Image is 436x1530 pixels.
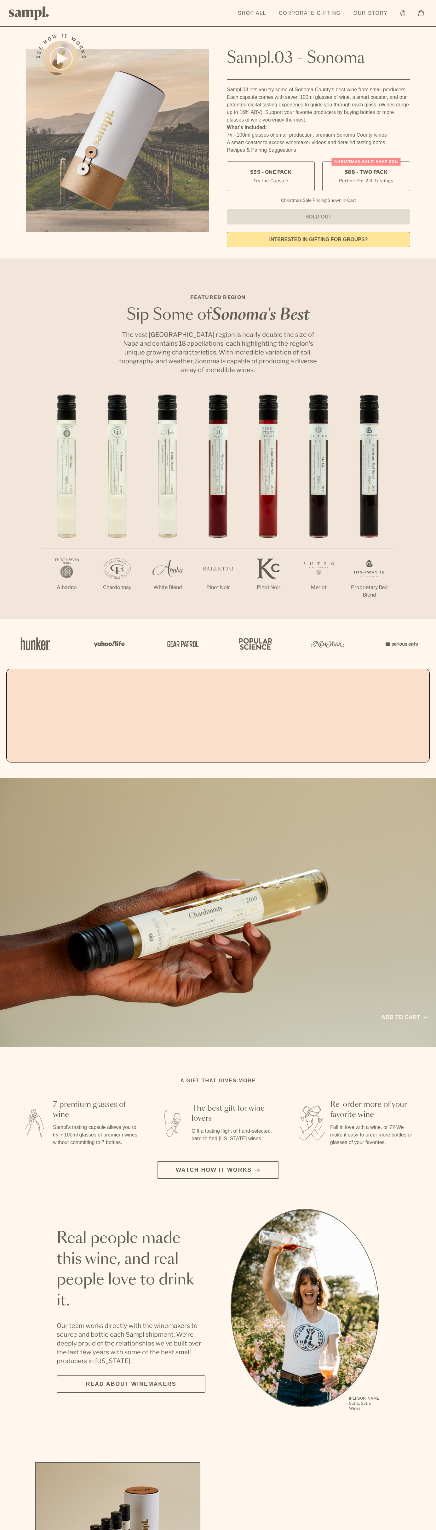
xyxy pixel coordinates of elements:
p: Proprietary Red Blend [344,584,394,599]
p: Featured Region [117,294,319,301]
span: $55 - One Pack [250,169,292,176]
li: 1 / 7 [42,394,92,611]
h2: A gift that gives more [181,1077,256,1085]
li: 4 / 7 [193,394,243,611]
li: Recipes & Pairing Suggestions [227,146,410,154]
p: Pinot Noir [193,584,243,591]
div: slide 1 [231,1209,379,1412]
ul: carousel [231,1209,379,1412]
button: See how it works [43,41,79,76]
li: 2 / 7 [92,394,142,611]
img: Artboard_6_04f9a106-072f-468a-bdd7-f11783b05722_x450.png [89,630,127,657]
strong: What’s Included: [227,125,267,130]
small: Try the Capsule [253,177,288,184]
li: Christmas Sale Pricing Shown In Cart [278,197,359,203]
img: Artboard_1_c8cd28af-0030-4af1-819c-248e302c7f06_x450.png [16,630,54,657]
h2: Sip Some of [117,308,319,323]
p: White Blend [142,584,193,591]
img: Artboard_5_7fdae55a-36fd-43f7-8bfd-f74a06a2878e_x450.png [163,630,200,657]
img: Sampl logo [9,6,49,20]
a: interested in gifting for groups? [227,232,410,247]
p: Gift a tasting flight of hand-selected, hard-to-find [US_STATE] wines. [192,1127,277,1142]
div: Christmas SALE! Save 20% [332,158,401,166]
p: Pinot Noir [243,584,294,591]
small: Perfect For 2-4 Tastings [339,177,393,184]
p: Merlot [294,584,344,591]
img: Artboard_7_5b34974b-f019-449e-91fb-745f8d0877ee_x450.png [382,630,420,657]
h2: Real people made this wine, and real people love to drink it. [57,1228,205,1311]
a: Corporate Gifting [276,6,344,20]
li: 6 / 7 [294,394,344,611]
p: [PERSON_NAME] Sutro, Sutro Wines [349,1396,379,1411]
p: Chardonnay [92,584,142,591]
p: Fall in love with a wine, or 7? We make it easy to order more bottles or glasses of your favorites. [330,1124,416,1146]
li: A smart coaster to access winemaker videos and detailed tasting notes. [227,139,410,146]
li: 7x - 100ml glasses of small production, premium Sonoma County wines [227,131,410,139]
span: $88 - Two Pack [345,169,388,176]
a: Our Story [350,6,391,20]
button: Sold Out [227,209,410,224]
a: Add to cart [381,1013,427,1022]
p: Albarino [42,584,92,591]
img: Sampl.03 - Sonoma [26,49,209,232]
h1: Sampl.03 - Sonoma [227,49,410,68]
li: 3 / 7 [142,394,193,611]
li: 7 / 7 [344,394,394,619]
em: Sonoma's Best [212,308,310,323]
img: Artboard_4_28b4d326-c26e-48f9-9c80-911f17d6414e_x450.png [236,630,273,657]
div: Sampl.03 lets you try some of Sonoma County's best wine from small producers. Each capsule comes ... [227,86,410,124]
li: 5 / 7 [243,394,294,611]
a: Shop All [235,6,269,20]
p: The vast [GEOGRAPHIC_DATA] region is nearly double the size of Napa and contains 18 appellations,... [117,330,319,374]
a: Read about Winemakers [57,1375,205,1393]
button: Watch how it works [158,1161,278,1179]
p: Our team works directly with the winemakers to source and bottle each Sampl shipment. We’re deepl... [57,1321,205,1365]
h3: 7 premium glasses of wine [53,1100,139,1120]
h3: The best gift for wine lovers [192,1103,277,1124]
h3: Re-order more of your favorite wine [330,1100,416,1120]
img: Artboard_3_0b291449-6e8c-4d07-b2c2-3f3601a19cd1_x450.png [309,630,347,657]
p: Sampl's tasting capsule allows you to try 7 100ml glasses of premium wines without committing to ... [53,1124,139,1146]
